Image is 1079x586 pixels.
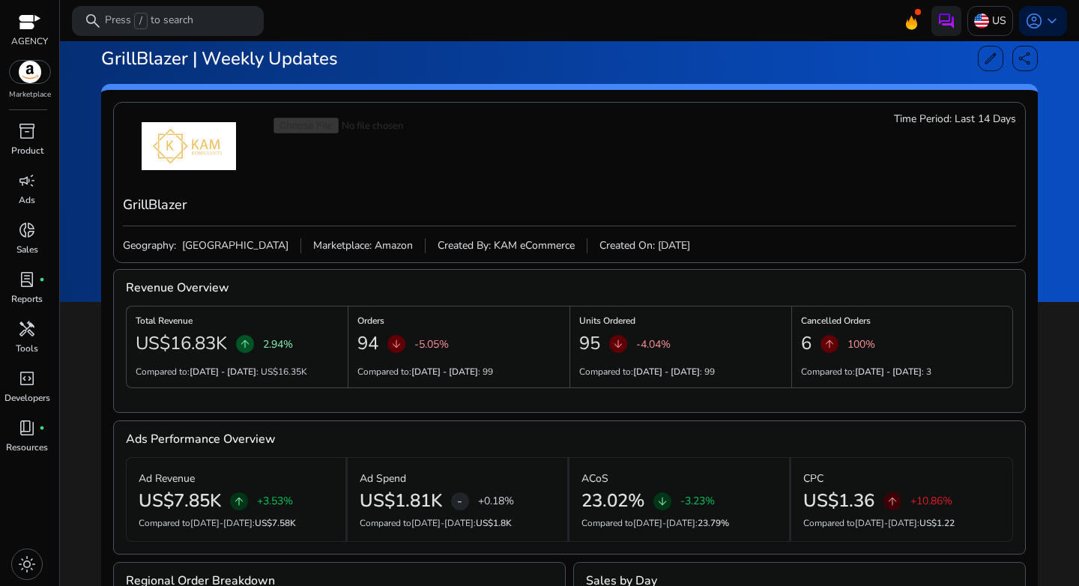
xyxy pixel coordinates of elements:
p: Ad Revenue [139,471,195,486]
p: Reports [11,292,43,306]
span: code_blocks [18,369,36,387]
h2: US$7.85K [139,490,221,512]
p: +10.86% [910,496,952,507]
span: [DATE]-[DATE] [411,517,474,529]
h2: US$16.83K [136,333,227,354]
span: GrillBlazer [123,194,187,215]
span: arrow_downward [390,338,402,350]
span: Amazon [375,238,413,253]
span: inventory_2 [18,122,36,140]
span: campaign [18,172,36,190]
p: Developers [4,391,50,405]
span: light_mode [18,555,36,573]
span: [DATE]-[DATE] [855,517,917,529]
span: arrow_upward [886,495,898,507]
p: ACoS [581,471,608,486]
p: US [992,7,1006,34]
p: +3.53% [257,496,293,507]
span: fiber_manual_record [39,277,45,283]
p: 2.94% [263,336,293,352]
span: keyboard_arrow_down [1043,12,1061,30]
span: Time Period: [894,112,952,127]
span: arrow_downward [612,338,624,350]
p: Tools [16,342,38,355]
span: KAM eCommerce [494,238,575,253]
span: share [1018,51,1033,66]
span: - [457,492,462,510]
p: Marketplace [9,89,51,100]
img: JPaqNkcAlhVi85qSbS5SomjIiu92_brand_52ba30b1-f671-4ba6-8c20-c075b1dc54a5.jpeg [123,122,255,170]
h6: Units Ordered [579,320,782,323]
span: Created On: [599,238,655,253]
p: Ad Spend [360,471,406,486]
span: [DATE] [658,238,690,253]
span: arrow_upward [233,495,245,507]
b: [DATE] - [DATE] [411,366,478,378]
p: 100% [847,336,875,352]
p: -4.04% [636,336,671,352]
p: Sales [16,243,38,256]
span: handyman [18,320,36,338]
span: Ads Performance Overview [126,427,276,451]
span: search [84,12,102,30]
p: Compared to: : 99 [579,365,715,378]
p: Compared to: : US$16.35K [136,365,307,378]
p: Ads [19,193,35,207]
p: CPC [803,471,823,486]
p: Compared to : [803,516,1000,530]
span: arrow_downward [656,495,668,507]
span: Geography: [123,238,176,253]
p: Resources [6,441,48,454]
span: [GEOGRAPHIC_DATA] [179,238,288,253]
img: us.svg [974,13,989,28]
p: Compared to : [360,516,555,530]
span: 23.79% [698,517,729,529]
span: arrow_upward [823,338,835,350]
span: donut_small [18,221,36,239]
b: [DATE] - [DATE] [190,366,256,378]
span: / [134,13,148,29]
span: lab_profile [18,271,36,289]
h2: 95 [579,333,600,354]
h6: Orders [357,320,560,323]
span: [DATE]-[DATE] [633,517,695,529]
span: arrow_upward [239,338,251,350]
b: [DATE] - [DATE] [633,366,700,378]
span: US$1.22 [919,517,955,529]
img: amazon.svg [10,61,50,83]
p: Compared to : [139,516,333,530]
p: +0.18% [478,496,514,507]
b: [DATE] - [DATE] [855,366,922,378]
p: Compared to: : 3 [801,365,931,378]
h2: US$1.36 [803,490,874,512]
span: US$7.58K [255,517,296,529]
h2: US$1.81K [360,490,442,512]
h2: 23.02% [581,490,644,512]
span: GrillBlazer | Weekly Updates [101,46,338,70]
span: Last 14 Days [955,112,1016,127]
span: book_4 [18,419,36,437]
p: Compared to: : 99 [357,365,493,378]
h6: Cancelled Orders [801,320,1003,323]
p: -5.05% [414,336,449,352]
span: account_circle [1025,12,1043,30]
h2: 94 [357,333,378,354]
span: Marketplace: [313,238,372,253]
p: AGENCY [11,34,48,48]
h6: Total Revenue [136,320,339,323]
span: [DATE]-[DATE] [190,517,253,529]
span: Revenue Overview [126,276,229,300]
p: -3.23% [680,496,715,507]
span: fiber_manual_record [39,425,45,431]
span: US$1.8K [476,517,512,529]
span: edit [983,51,998,66]
p: Press to search [105,13,193,29]
p: Compared to : [581,516,777,530]
p: Product [11,144,43,157]
span: Created By: [438,238,491,253]
h2: 6 [801,333,811,354]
